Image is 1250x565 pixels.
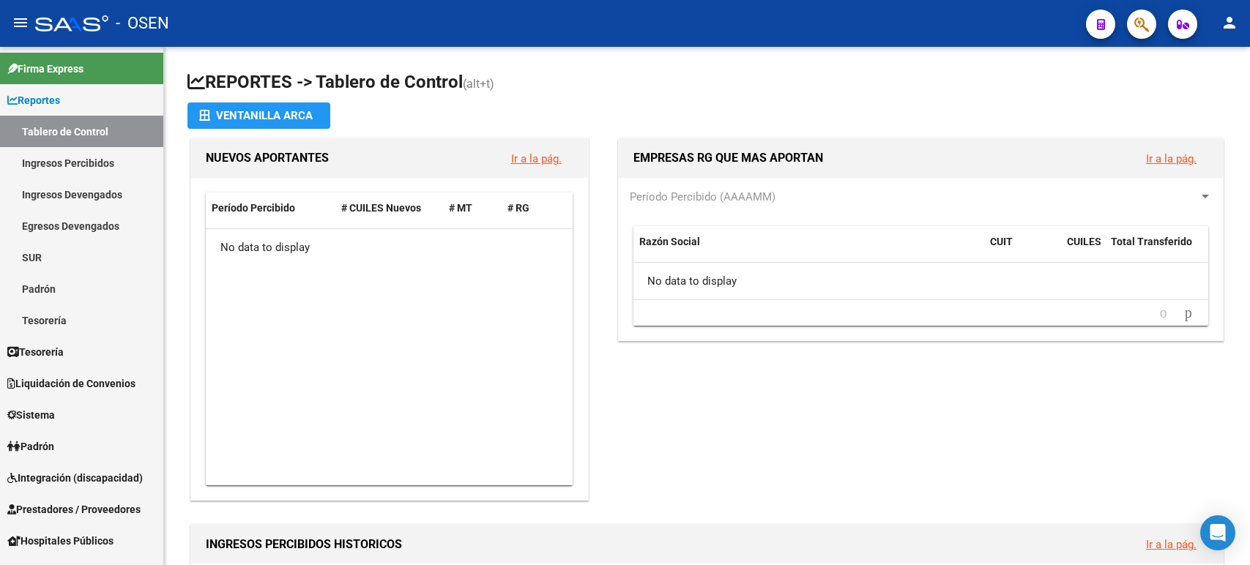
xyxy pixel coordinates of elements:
span: # RG [507,202,529,214]
mat-icon: menu [12,14,29,31]
h1: REPORTES -> Tablero de Control [187,70,1227,96]
datatable-header-cell: CUILES [1061,226,1105,274]
span: (alt+t) [463,77,494,91]
a: Ir a la pág. [1146,538,1197,551]
span: Liquidación de Convenios [7,375,135,392]
span: Prestadores / Proveedores [7,501,141,517]
span: # CUILES Nuevos [341,202,421,214]
span: Total Transferido [1111,236,1192,247]
datatable-header-cell: # RG [502,192,560,224]
span: Firma Express [7,61,83,77]
button: Ventanilla ARCA [187,102,330,129]
div: No data to display [206,229,573,266]
div: Ventanilla ARCA [199,102,319,129]
span: CUIT [990,236,1013,247]
span: Reportes [7,92,60,108]
span: Hospitales Públicos [7,533,114,549]
button: Ir a la pág. [499,145,573,172]
span: EMPRESAS RG QUE MAS APORTAN [633,151,823,165]
datatable-header-cell: # CUILES Nuevos [335,192,443,224]
mat-icon: person [1221,14,1238,31]
div: Open Intercom Messenger [1200,515,1235,550]
span: Período Percibido (AAAAMM) [630,190,775,203]
span: Período Percibido [212,202,295,214]
span: Sistema [7,407,55,423]
span: Tesorería [7,344,64,360]
datatable-header-cell: Total Transferido [1105,226,1208,274]
a: go to previous page [1153,305,1174,321]
span: INGRESOS PERCIBIDOS HISTORICOS [206,537,402,551]
button: Ir a la pág. [1134,145,1208,172]
button: Ir a la pág. [1134,531,1208,558]
span: Razón Social [639,236,700,247]
span: Integración (discapacidad) [7,470,143,486]
span: Padrón [7,438,54,454]
span: NUEVOS APORTANTES [206,151,329,165]
datatable-header-cell: CUIT [984,226,1061,274]
a: go to next page [1178,305,1199,321]
a: Ir a la pág. [1146,152,1197,165]
span: # MT [449,202,472,214]
div: No data to display [633,263,1208,299]
a: Ir a la pág. [511,152,562,165]
datatable-header-cell: # MT [443,192,502,224]
datatable-header-cell: Período Percibido [206,192,335,224]
span: - OSEN [116,7,169,40]
datatable-header-cell: Razón Social [633,226,984,274]
span: CUILES [1067,236,1101,247]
